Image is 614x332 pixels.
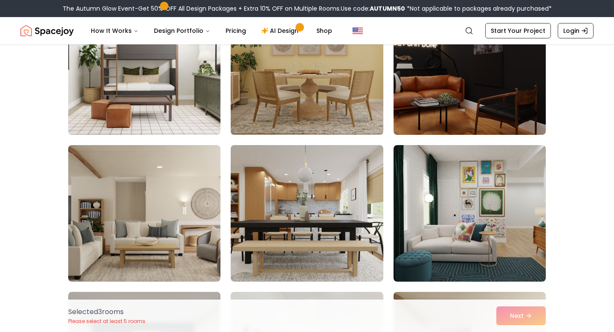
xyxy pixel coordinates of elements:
[68,307,145,317] p: Selected 3 room s
[405,4,552,13] span: *Not applicable to packages already purchased*
[68,145,220,282] img: Room room-64
[68,318,145,325] p: Please select at least 5 rooms
[84,22,339,39] nav: Main
[219,22,253,39] a: Pricing
[20,22,74,39] img: Spacejoy Logo
[310,22,339,39] a: Shop
[63,4,552,13] div: The Autumn Glow Event-Get 50% OFF All Design Packages + Extra 10% OFF on Multiple Rooms.
[394,145,546,282] img: Room room-66
[341,4,405,13] span: Use code:
[20,22,74,39] a: Spacejoy
[558,23,594,38] a: Login
[147,22,217,39] button: Design Portfolio
[20,17,594,44] nav: Global
[485,23,551,38] a: Start Your Project
[370,4,405,13] b: AUTUMN50
[353,26,363,36] img: United States
[255,22,308,39] a: AI Design
[84,22,145,39] button: How It Works
[231,145,383,282] img: Room room-65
